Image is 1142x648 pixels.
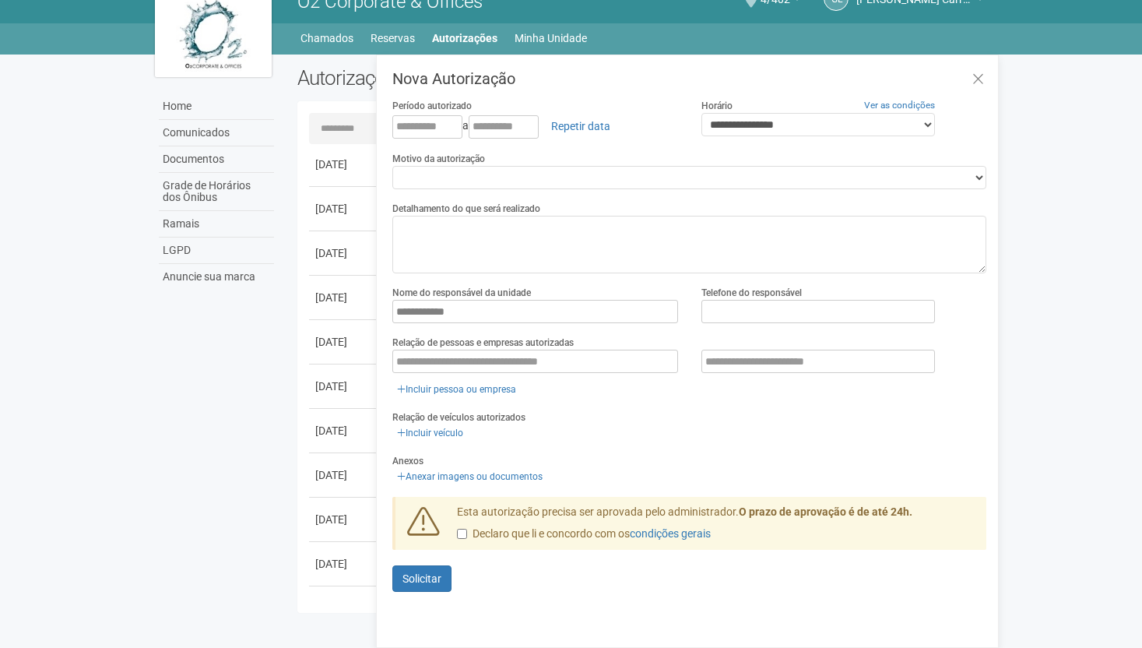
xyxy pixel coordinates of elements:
div: [DATE] [315,245,373,261]
label: Nome do responsável da unidade [392,286,531,300]
strong: O prazo de aprovação é de até 24h. [739,505,912,518]
input: Declaro que li e concordo com oscondições gerais [457,529,467,539]
a: Minha Unidade [515,27,587,49]
div: [DATE] [315,467,373,483]
a: Incluir pessoa ou empresa [392,381,521,398]
label: Telefone do responsável [701,286,802,300]
div: [DATE] [315,157,373,172]
a: Ver as condições [864,100,935,111]
button: Solicitar [392,565,452,592]
a: Incluir veículo [392,424,468,442]
h2: Autorizações [297,66,631,90]
div: [DATE] [315,512,373,527]
a: LGPD [159,238,274,264]
div: [DATE] [315,290,373,305]
label: Anexos [392,454,423,468]
label: Relação de veículos autorizados [392,410,525,424]
a: Home [159,93,274,120]
div: Esta autorização precisa ser aprovada pelo administrador. [445,505,987,550]
a: Grade de Horários dos Ônibus [159,173,274,211]
a: Ramais [159,211,274,238]
div: [DATE] [315,201,373,217]
label: Relação de pessoas e empresas autorizadas [392,336,574,350]
a: Chamados [300,27,353,49]
div: [DATE] [315,379,373,394]
a: Anuncie sua marca [159,264,274,290]
a: condições gerais [630,527,711,540]
a: Anexar imagens ou documentos [392,468,547,485]
label: Motivo da autorização [392,152,485,166]
div: [DATE] [315,556,373,572]
div: [DATE] [315,600,373,616]
label: Detalhamento do que será realizado [392,202,540,216]
label: Período autorizado [392,99,472,113]
label: Declaro que li e concordo com os [457,526,711,542]
div: [DATE] [315,334,373,350]
a: Repetir data [541,113,620,139]
div: [DATE] [315,423,373,438]
label: Horário [701,99,733,113]
a: Reservas [371,27,415,49]
a: Documentos [159,146,274,173]
a: Autorizações [432,27,497,49]
div: a [392,113,678,139]
h3: Nova Autorização [392,71,986,86]
span: Solicitar [402,572,441,585]
a: Comunicados [159,120,274,146]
